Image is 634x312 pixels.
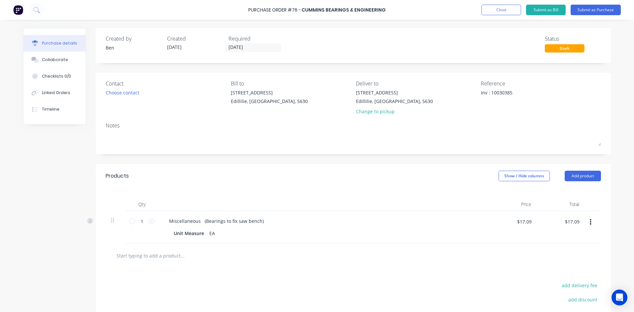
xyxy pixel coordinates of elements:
[42,57,68,63] div: Collaborate
[356,98,433,105] div: Edillilie, [GEOGRAPHIC_DATA], 5630
[564,295,601,304] button: add discount
[207,228,218,238] div: EA
[248,7,301,14] div: Purchase Order #76 -
[301,7,386,14] div: Cummins Bearings & Engineering
[489,198,537,211] div: Price
[558,281,601,290] button: add delivery fee
[571,5,621,15] button: Submit as Purchase
[106,121,601,129] div: Notes
[42,40,77,46] div: Purchase details
[612,290,627,305] div: Open Intercom Messenger
[356,89,433,96] div: [STREET_ADDRESS]
[42,106,59,112] div: Timeline
[125,198,158,211] div: Qty
[231,89,308,96] div: [STREET_ADDRESS]
[499,171,550,181] button: Show / Hide columns
[23,68,86,85] button: Checklists 0/0
[565,171,601,181] button: Add product
[106,80,226,87] div: Contact
[116,249,248,262] input: Start typing to add a product...
[106,89,139,96] div: Choose contact
[106,44,162,51] div: Ben
[481,80,601,87] div: Reference
[481,89,563,104] textarea: Inv : 10030385
[23,52,86,68] button: Collaborate
[356,108,433,115] div: Change to pickup
[171,228,207,238] div: Unit Measure
[106,35,162,43] div: Created by
[526,5,566,15] button: Submit as Bill
[545,35,601,43] div: Status
[231,98,308,105] div: Edillilie, [GEOGRAPHIC_DATA], 5630
[356,80,476,87] div: Deliver to
[13,5,23,15] img: Factory
[23,85,86,101] button: Linked Orders
[537,198,584,211] div: Total
[42,73,71,79] div: Checklists 0/0
[167,35,223,43] div: Created
[42,90,70,96] div: Linked Orders
[23,35,86,52] button: Purchase details
[23,101,86,118] button: Timeline
[106,172,129,180] div: Products
[231,80,351,87] div: Bill to
[229,35,285,43] div: Required
[481,5,521,15] button: Close
[164,216,269,226] div: Miscellaneous (Bearings to fix saw bench)
[545,44,584,52] div: Draft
